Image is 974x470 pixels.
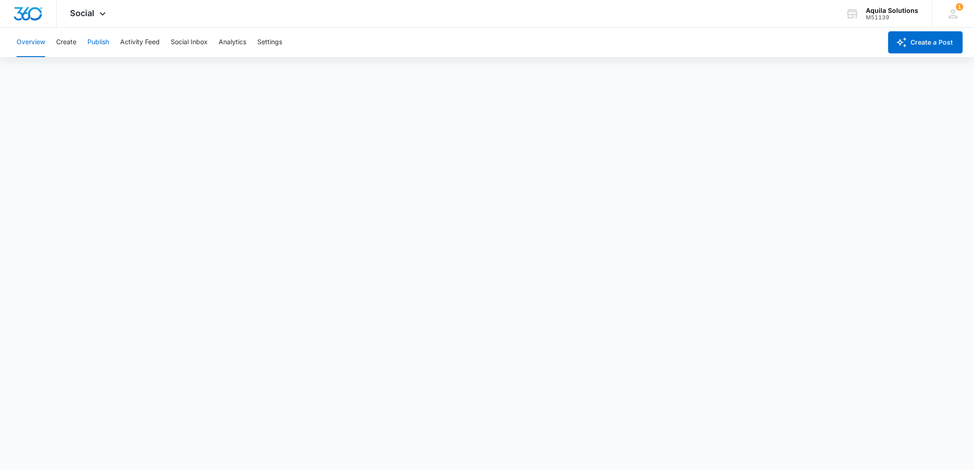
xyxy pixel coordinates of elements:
[120,28,160,57] button: Activity Feed
[866,14,919,21] div: account id
[888,31,963,53] button: Create a Post
[956,3,963,11] div: notifications count
[171,28,208,57] button: Social Inbox
[956,3,963,11] span: 1
[56,28,76,57] button: Create
[70,8,95,18] span: Social
[257,28,282,57] button: Settings
[866,7,919,14] div: account name
[17,28,45,57] button: Overview
[87,28,109,57] button: Publish
[219,28,246,57] button: Analytics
